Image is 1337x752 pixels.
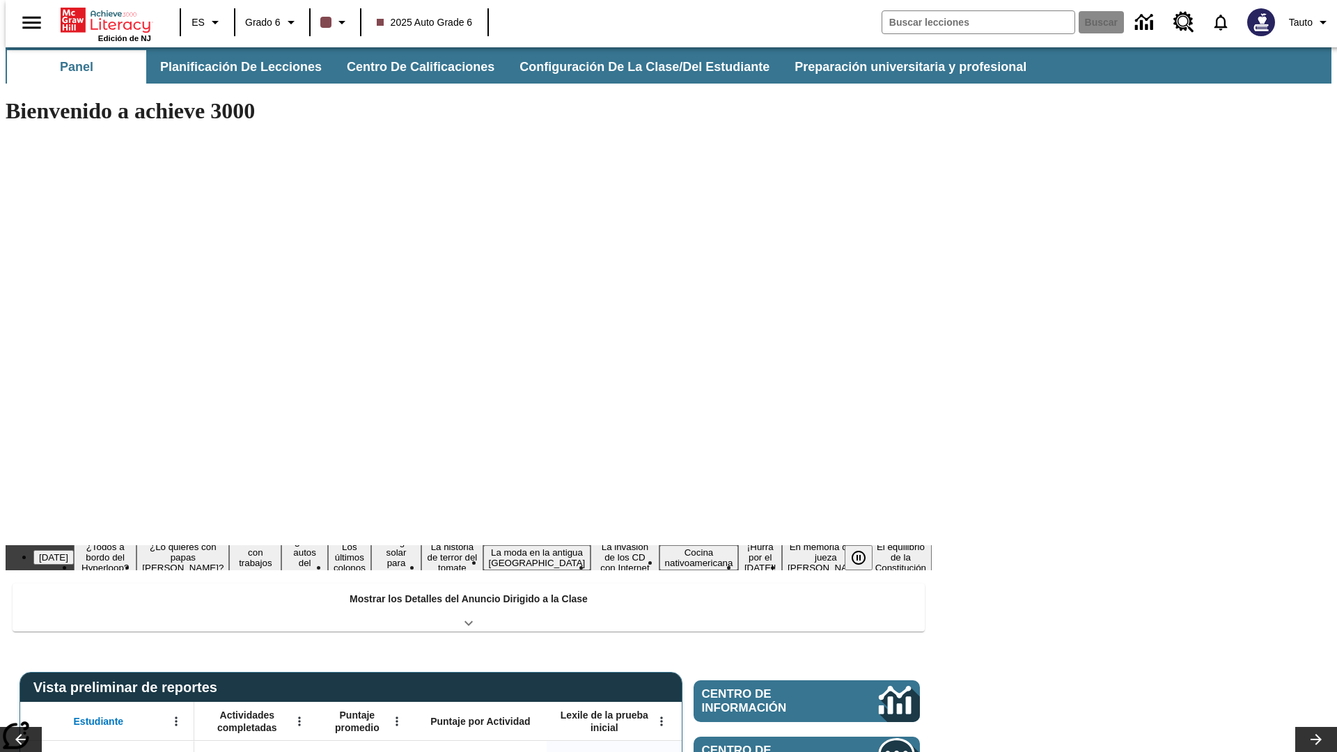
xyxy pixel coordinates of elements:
span: 2025 Auto Grade 6 [377,15,473,30]
button: Diapositiva 3 ¿Lo quieres con papas fritas? [136,540,229,575]
button: Perfil/Configuración [1283,10,1337,35]
button: Panel [7,50,146,84]
div: Mostrar los Detalles del Anuncio Dirigido a la Clase [13,583,925,632]
button: El color de la clase es café oscuro. Cambiar el color de la clase. [315,10,356,35]
button: Diapositiva 6 Los últimos colonos [328,540,371,575]
div: Pausar [845,545,886,570]
button: Escoja un nuevo avatar [1239,4,1283,40]
button: Abrir el menú lateral [11,2,52,43]
span: Estudiante [74,715,124,728]
button: Carrusel de lecciones, seguir [1295,727,1337,752]
span: Grado 6 [245,15,281,30]
a: Portada [61,6,151,34]
button: Diapositiva 4 Niños con trabajos sucios [229,535,281,581]
button: Diapositiva 1 Día del Trabajo [33,550,74,565]
button: Abrir menú [651,711,672,732]
div: Subbarra de navegación [6,50,1039,84]
button: Pausar [845,545,873,570]
button: Centro de calificaciones [336,50,506,84]
span: Puntaje promedio [324,709,391,734]
button: Preparación universitaria y profesional [783,50,1038,84]
button: Grado: Grado 6, Elige un grado [240,10,305,35]
a: Centro de recursos, Se abrirá en una pestaña nueva. [1165,3,1203,41]
button: Abrir menú [289,711,310,732]
h1: Bienvenido a achieve 3000 [6,98,932,124]
button: Diapositiva 5 ¿Los autos del futuro? [281,535,327,581]
span: Centro de información [702,687,832,715]
span: Puntaje por Actividad [430,715,530,728]
button: Diapositiva 13 En memoria de la jueza O'Connor [782,540,870,575]
span: ES [191,15,205,30]
button: Diapositiva 7 Energía solar para todos [371,535,421,581]
div: Portada [61,5,151,42]
img: Avatar [1247,8,1275,36]
span: Vista preliminar de reportes [33,680,224,696]
p: Mostrar los Detalles del Anuncio Dirigido a la Clase [350,592,588,606]
a: Centro de información [694,680,920,722]
button: Configuración de la clase/del estudiante [508,50,781,84]
span: Tauto [1289,15,1313,30]
button: Diapositiva 2 ¿Todos a bordo del Hyperloop? [74,540,136,575]
a: Centro de información [1127,3,1165,42]
span: Actividades completadas [201,709,293,734]
button: Abrir menú [386,711,407,732]
button: Planificación de lecciones [149,50,333,84]
button: Lenguaje: ES, Selecciona un idioma [185,10,230,35]
span: Lexile de la prueba inicial [554,709,655,734]
input: Buscar campo [882,11,1074,33]
button: Diapositiva 14 El equilibrio de la Constitución [870,540,932,575]
div: Subbarra de navegación [6,47,1331,84]
button: Abrir menú [166,711,187,732]
button: Diapositiva 8 La historia de terror del tomate [421,540,483,575]
button: Diapositiva 12 ¡Hurra por el Día de la Constitución! [738,540,782,575]
span: Edición de NJ [98,34,151,42]
button: Diapositiva 10 La invasión de los CD con Internet [591,540,659,575]
a: Notificaciones [1203,4,1239,40]
button: Diapositiva 11 Cocina nativoamericana [659,545,739,570]
button: Diapositiva 9 La moda en la antigua Roma [483,545,591,570]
